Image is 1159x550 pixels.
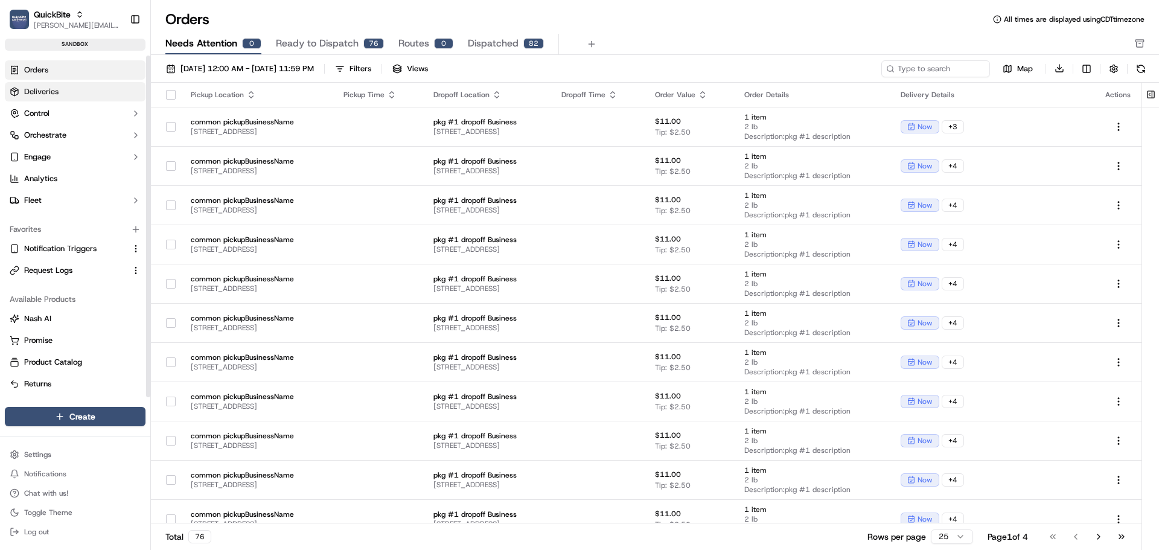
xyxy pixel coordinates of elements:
[24,270,92,282] span: Knowledge Base
[744,406,881,416] span: Description: pkg #1 description
[10,335,141,346] a: Promise
[655,441,691,451] span: Tip: $2.50
[24,508,72,517] span: Toggle Theme
[24,357,82,368] span: Product Catalog
[942,395,964,408] div: + 4
[655,430,681,440] span: $11.00
[744,90,881,100] div: Order Details
[363,38,384,49] div: 76
[655,402,691,412] span: Tip: $2.50
[744,152,881,161] span: 1 item
[881,60,990,77] input: Type to search
[433,362,542,372] span: [STREET_ADDRESS]
[5,446,145,463] button: Settings
[942,316,964,330] div: + 4
[5,104,145,123] button: Control
[918,318,933,328] span: now
[161,60,319,77] button: [DATE] 12:00 AM - [DATE] 11:59 PM
[97,265,199,287] a: 💻API Documentation
[5,309,145,328] button: Nash AI
[744,161,881,171] span: 2 lb
[433,284,542,293] span: [STREET_ADDRESS]
[918,436,933,446] span: now
[433,156,542,166] span: pkg #1 dropoff Business
[24,313,51,324] span: Nash AI
[655,284,691,294] span: Tip: $2.50
[744,328,881,337] span: Description: pkg #1 description
[5,191,145,210] button: Fleet
[24,379,51,389] span: Returns
[191,480,324,490] span: [STREET_ADDRESS]
[180,63,314,74] span: [DATE] 12:00 AM - [DATE] 11:59 PM
[24,108,49,119] span: Control
[655,234,681,244] span: $11.00
[468,36,519,51] span: Dispatched
[744,357,881,367] span: 2 lb
[744,505,881,514] span: 1 item
[433,480,542,490] span: [STREET_ADDRESS]
[12,176,31,195] img: Jeff Sasse
[1017,63,1033,74] span: Map
[655,156,681,165] span: $11.00
[398,36,429,51] span: Routes
[5,39,145,51] div: sandbox
[1132,60,1149,77] button: Refresh
[242,38,261,49] div: 0
[107,220,132,229] span: [DATE]
[744,475,881,485] span: 2 lb
[165,36,237,51] span: Needs Attention
[5,169,145,188] a: Analytics
[24,152,51,162] span: Engage
[433,313,542,323] span: pkg #1 dropoff Business
[942,159,964,173] div: + 4
[655,117,681,126] span: $11.00
[655,363,691,373] span: Tip: $2.50
[655,481,691,490] span: Tip: $2.50
[34,21,120,30] button: [PERSON_NAME][EMAIL_ADDRESS][DOMAIN_NAME]
[191,245,324,254] span: [STREET_ADDRESS]
[655,324,691,333] span: Tip: $2.50
[918,122,933,132] span: now
[5,220,145,239] div: Favorites
[942,199,964,212] div: + 4
[24,243,97,254] span: Notification Triggers
[5,504,145,521] button: Toggle Theme
[5,331,145,350] button: Promise
[942,277,964,290] div: + 4
[5,485,145,502] button: Chat with us!
[744,200,881,210] span: 2 lb
[107,187,132,197] span: [DATE]
[5,290,145,309] div: Available Products
[942,356,964,369] div: + 4
[5,465,145,482] button: Notifications
[100,220,104,229] span: •
[744,249,881,259] span: Description: pkg #1 description
[918,279,933,289] span: now
[744,465,881,475] span: 1 item
[942,473,964,487] div: + 4
[191,362,324,372] span: [STREET_ADDRESS]
[188,530,211,543] div: 76
[10,357,141,368] a: Product Catalog
[901,90,1086,100] div: Delivery Details
[387,60,433,77] button: Views
[330,60,377,77] button: Filters
[433,401,542,411] span: [STREET_ADDRESS]
[191,274,324,284] span: common pickupBusinessName
[918,397,933,406] span: now
[5,239,145,258] button: Notification Triggers
[744,132,881,141] span: Description: pkg #1 description
[191,470,324,480] span: common pickupBusinessName
[942,238,964,251] div: + 4
[1105,90,1132,100] div: Actions
[102,271,112,281] div: 💻
[191,431,324,441] span: common pickupBusinessName
[69,411,95,423] span: Create
[12,115,34,137] img: 1736555255976-a54dd68f-1ca7-489b-9aae-adbdc363a1c4
[433,127,542,136] span: [STREET_ADDRESS]
[744,289,881,298] span: Description: pkg #1 description
[191,323,324,333] span: [STREET_ADDRESS]
[191,127,324,136] span: [STREET_ADDRESS]
[34,8,71,21] span: QuickBite
[744,112,881,122] span: 1 item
